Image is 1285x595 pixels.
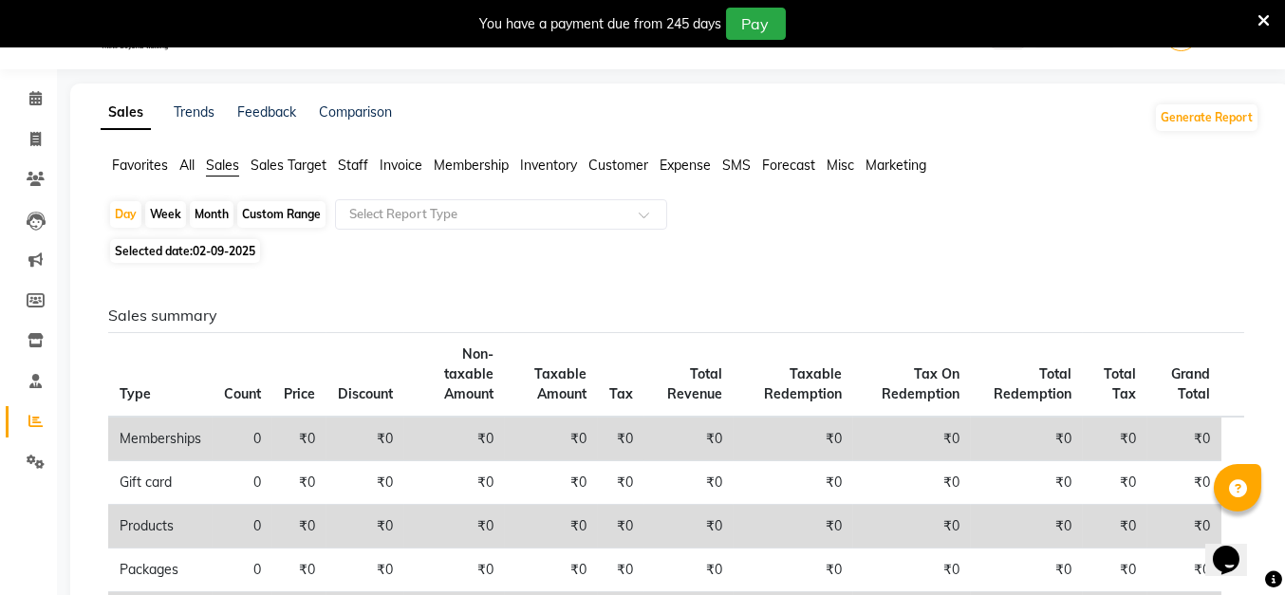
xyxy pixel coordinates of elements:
span: Tax [609,385,633,402]
div: You have a payment due from 245 days [480,14,722,34]
td: 0 [213,549,272,592]
span: Marketing [866,157,926,174]
iframe: chat widget [1205,519,1266,576]
span: Sales Target [251,157,326,174]
button: Pay [726,8,786,40]
td: ₹0 [971,417,1084,461]
td: ₹0 [272,549,326,592]
td: ₹0 [971,549,1084,592]
span: Count [224,385,261,402]
td: ₹0 [598,461,644,505]
span: Forecast [762,157,815,174]
td: ₹0 [734,549,853,592]
span: Total Revenue [667,365,722,402]
button: Generate Report [1156,104,1257,131]
td: ₹0 [1147,549,1221,592]
td: ₹0 [272,505,326,549]
td: ₹0 [404,461,505,505]
td: ₹0 [404,549,505,592]
td: ₹0 [734,505,853,549]
a: Trends [174,103,214,121]
td: ₹0 [644,417,735,461]
td: ₹0 [326,461,404,505]
td: ₹0 [853,461,970,505]
span: Membership [434,157,509,174]
td: 0 [213,417,272,461]
td: ₹0 [598,505,644,549]
td: ₹0 [272,417,326,461]
td: ₹0 [853,417,970,461]
td: Memberships [108,417,213,461]
span: Discount [338,385,393,402]
span: Tax On Redemption [882,365,959,402]
div: Custom Range [237,201,326,228]
span: Type [120,385,151,402]
span: Misc [827,157,854,174]
div: Week [145,201,186,228]
td: Gift card [108,461,213,505]
span: Inventory [520,157,577,174]
span: All [179,157,195,174]
td: ₹0 [404,417,505,461]
span: Expense [660,157,711,174]
td: ₹0 [326,549,404,592]
td: ₹0 [644,549,735,592]
span: Taxable Amount [534,365,587,402]
td: ₹0 [644,461,735,505]
td: ₹0 [326,505,404,549]
span: 02-09-2025 [193,244,255,258]
td: ₹0 [598,549,644,592]
td: ₹0 [1083,549,1147,592]
td: ₹0 [853,505,970,549]
td: ₹0 [404,505,505,549]
td: ₹0 [598,417,644,461]
h6: Sales summary [108,307,1244,325]
a: Sales [101,96,151,130]
td: ₹0 [971,461,1084,505]
td: ₹0 [1147,417,1221,461]
span: Staff [338,157,368,174]
td: ₹0 [1147,505,1221,549]
td: ₹0 [505,417,598,461]
td: ₹0 [505,549,598,592]
td: ₹0 [644,505,735,549]
td: 0 [213,461,272,505]
span: Price [284,385,315,402]
td: ₹0 [1147,461,1221,505]
span: SMS [722,157,751,174]
td: ₹0 [734,417,853,461]
div: Month [190,201,233,228]
span: Grand Total [1171,365,1210,402]
span: Selected date: [110,239,260,263]
td: ₹0 [1083,417,1147,461]
td: ₹0 [853,549,970,592]
a: Comparison [319,103,392,121]
span: Favorites [112,157,168,174]
td: ₹0 [326,417,404,461]
span: Invoice [380,157,422,174]
td: ₹0 [1083,461,1147,505]
td: Packages [108,549,213,592]
td: 0 [213,505,272,549]
td: ₹0 [971,505,1084,549]
td: Products [108,505,213,549]
td: ₹0 [734,461,853,505]
span: Total Tax [1104,365,1136,402]
td: ₹0 [505,505,598,549]
div: Day [110,201,141,228]
span: Sales [206,157,239,174]
td: ₹0 [505,461,598,505]
a: Feedback [237,103,296,121]
span: Non-taxable Amount [444,345,494,402]
span: Customer [588,157,648,174]
td: ₹0 [272,461,326,505]
td: ₹0 [1083,505,1147,549]
span: Taxable Redemption [764,365,842,402]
